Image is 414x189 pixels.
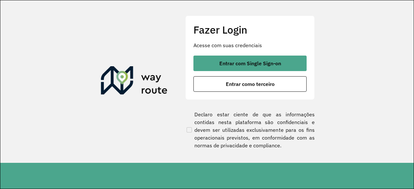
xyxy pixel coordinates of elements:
[219,61,281,66] span: Entrar com Single Sign-on
[226,81,275,87] span: Entrar como terceiro
[193,41,307,49] p: Acesse com suas credenciais
[185,110,315,149] label: Declaro estar ciente de que as informações contidas nesta plataforma são confidenciais e devem se...
[193,24,307,36] h2: Fazer Login
[101,66,168,97] img: Roteirizador AmbevTech
[193,56,307,71] button: button
[193,76,307,92] button: button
